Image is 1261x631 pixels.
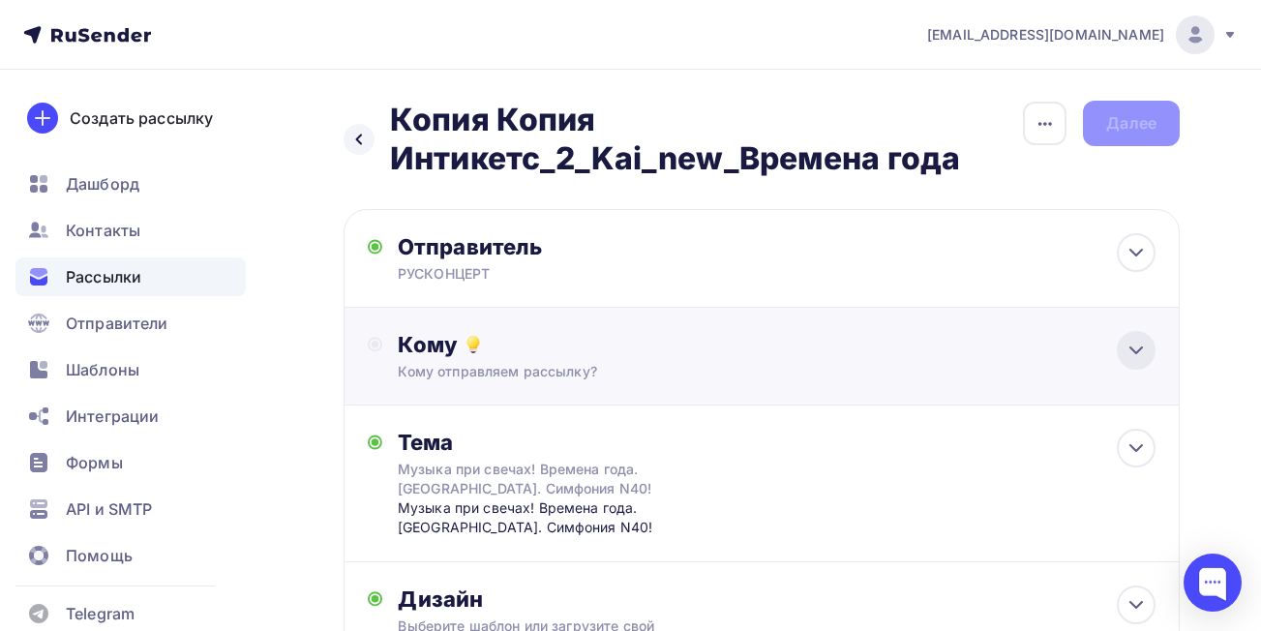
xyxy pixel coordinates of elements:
[66,602,135,625] span: Telegram
[398,429,780,456] div: Тема
[15,443,246,482] a: Формы
[66,544,133,567] span: Помощь
[398,460,742,498] div: Музыка при свечах! Времена года. [GEOGRAPHIC_DATA]. Симфония N40!
[398,331,1156,358] div: Кому
[66,358,139,381] span: Шаблоны
[398,233,817,260] div: Отправитель
[66,312,168,335] span: Отправители
[15,211,246,250] a: Контакты
[398,586,1156,613] div: Дизайн
[390,101,1022,178] h2: Копия Копия Интикетс_2_Kai_new_Времена года
[15,304,246,343] a: Отправители
[15,257,246,296] a: Рассылки
[66,219,140,242] span: Контакты
[66,451,123,474] span: Формы
[927,25,1164,45] span: [EMAIL_ADDRESS][DOMAIN_NAME]
[66,405,159,428] span: Интеграции
[398,498,780,538] div: Музыка при свечах! Времена года. [GEOGRAPHIC_DATA]. Симфония N40!
[66,265,141,288] span: Рассылки
[15,350,246,389] a: Шаблоны
[398,264,775,284] div: РУСКОНЦЕРТ
[66,497,152,521] span: API и SMTP
[70,106,213,130] div: Создать рассылку
[15,165,246,203] a: Дашборд
[927,15,1238,54] a: [EMAIL_ADDRESS][DOMAIN_NAME]
[398,362,1079,381] div: Кому отправляем рассылку?
[66,172,139,195] span: Дашборд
